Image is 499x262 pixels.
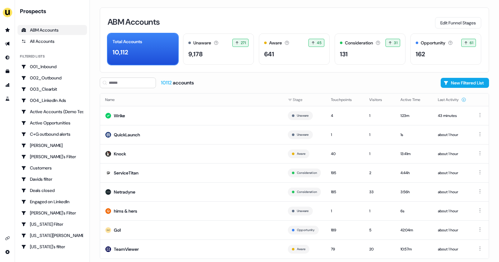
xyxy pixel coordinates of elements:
button: Aware [297,246,305,252]
a: Go to Georgia's filter [17,242,87,252]
a: Go to prospects [2,25,12,35]
div: [US_STATE]'s filter [21,244,83,250]
div: 185 [331,189,359,195]
div: [US_STATE][PERSON_NAME] [21,232,83,239]
a: Go to 003_Clearbit [17,84,87,94]
div: Customers [21,165,83,171]
button: New Filtered List [441,78,489,88]
div: accounts [161,79,194,86]
div: ABM Accounts [21,27,83,33]
div: 162 [416,49,425,59]
div: 3:56h [400,189,428,195]
a: Go to experiments [2,94,12,104]
div: 2 [369,170,390,176]
div: 4 [331,113,359,119]
div: 43 minutes [438,113,466,119]
div: 10,112 [113,48,128,57]
div: 40 [331,151,359,157]
div: 1 [369,151,390,157]
a: Go to Customers [17,163,87,173]
div: 1 [369,208,390,214]
div: 001_Inbound [21,63,83,70]
div: Unaware [193,40,211,46]
div: 79 [331,246,359,252]
div: Active Accounts (Demo Test) [21,108,83,115]
div: Active Opportunities [21,120,83,126]
a: ABM Accounts [17,25,87,35]
div: 1 [331,208,359,214]
div: Consideration [345,40,373,46]
a: Go to Engaged on LinkedIn [17,197,87,207]
div: Total Accounts [113,38,142,45]
button: Consideration [297,189,317,195]
div: 1:23m [400,113,428,119]
a: Go to Inbound [2,53,12,63]
div: [PERSON_NAME]'s Filter [21,154,83,160]
div: ServiceTitan [114,170,138,176]
a: Go to 001_Inbound [17,62,87,72]
a: Go to integrations [2,247,12,257]
div: 4:44h [400,170,428,176]
div: Go1 [114,227,121,233]
div: 195 [331,170,359,176]
div: 004_LinkedIn Ads [21,97,83,103]
div: Knock [114,151,126,157]
button: Touchpoints [331,94,359,105]
div: 1 [369,113,390,119]
button: Edit Funnel Stages [435,17,481,28]
div: Wrike [114,113,125,119]
div: 641 [264,49,274,59]
div: 9,178 [188,49,203,59]
a: Go to Georgia Slack [17,230,87,240]
div: Engaged on LinkedIn [21,199,83,205]
button: Unaware [297,132,309,138]
div: Netradyne [114,189,135,195]
div: C+G outbound alerts [21,131,83,137]
a: Go to templates [2,66,12,76]
button: Aware [297,151,305,157]
div: Stage [288,97,321,103]
div: about 1 hour [438,151,466,157]
button: Unaware [297,208,309,214]
div: All Accounts [21,38,83,44]
div: about 1 hour [438,208,466,214]
div: about 1 hour [438,189,466,195]
a: Go to Active Accounts (Demo Test) [17,107,87,117]
div: 42:04m [400,227,428,233]
div: Filtered lists [20,54,45,59]
a: Go to attribution [2,80,12,90]
div: [PERSON_NAME]'s Filter [21,210,83,216]
button: Visitors [369,94,390,105]
div: Aware [269,40,282,46]
h3: ABM Accounts [108,18,160,26]
div: Deals closed [21,187,83,194]
span: 31 [394,40,397,46]
div: Davids filter [21,176,83,182]
span: 271 [241,40,246,46]
div: 131 [340,49,348,59]
div: 10:57m [400,246,428,252]
div: TeamViewer [114,246,139,252]
button: Unaware [297,113,309,118]
div: about 1 hour [438,227,466,233]
div: about 1 hour [438,170,466,176]
button: Consideration [297,170,317,176]
span: 61 [470,40,473,46]
div: [US_STATE] Filter [21,221,83,227]
a: Go to Geneviève's Filter [17,208,87,218]
a: Go to Georgia Filter [17,219,87,229]
div: about 1 hour [438,132,466,138]
a: Go to Deals closed [17,185,87,195]
div: 1 [331,132,359,138]
a: Go to C+G outbound alerts [17,129,87,139]
a: Go to integrations [2,233,12,243]
div: 002_Outbound [21,75,83,81]
th: Name [100,93,283,106]
a: Go to Charlotte Stone [17,140,87,150]
div: 33 [369,189,390,195]
a: Go to Davids filter [17,174,87,184]
span: 45 [317,40,322,46]
button: Last Activity [438,94,466,105]
div: 189 [331,227,359,233]
a: Go to 002_Outbound [17,73,87,83]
